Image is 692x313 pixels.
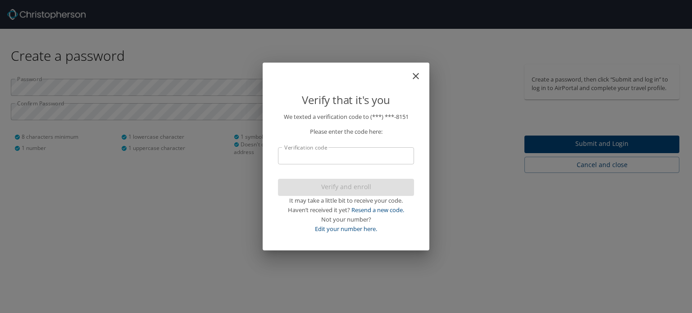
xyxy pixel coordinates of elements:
[415,66,426,77] button: close
[278,215,414,224] div: Not your number?
[278,112,414,122] p: We texted a verification code to (***) ***- 8151
[278,205,414,215] div: Haven’t received it yet?
[278,127,414,136] p: Please enter the code here:
[351,206,404,214] a: Resend a new code.
[278,91,414,109] p: Verify that it's you
[315,225,377,233] a: Edit your number here.
[278,196,414,205] div: It may take a little bit to receive your code.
